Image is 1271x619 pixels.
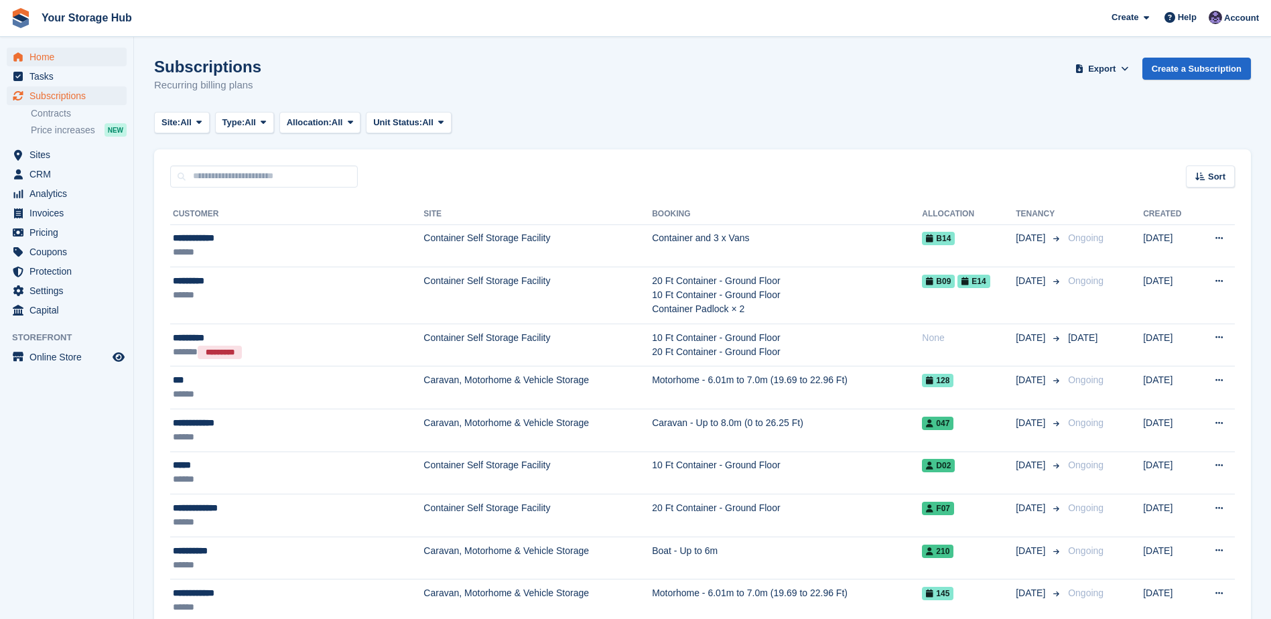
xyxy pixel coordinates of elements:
[7,281,127,300] a: menu
[1068,545,1103,556] span: Ongoing
[154,78,261,93] p: Recurring billing plans
[7,86,127,105] a: menu
[222,116,245,129] span: Type:
[7,184,127,203] a: menu
[29,281,110,300] span: Settings
[161,116,180,129] span: Site:
[7,67,127,86] a: menu
[7,243,127,261] a: menu
[1224,11,1259,25] span: Account
[11,8,31,28] img: stora-icon-8386f47178a22dfd0bd8f6a31ec36ba5ce8667c1dd55bd0f319d3a0aa187defe.svg
[7,223,127,242] a: menu
[279,112,361,134] button: Allocation: All
[366,112,451,134] button: Unit Status: All
[1143,224,1196,267] td: [DATE]
[245,116,256,129] span: All
[922,459,955,472] span: D02
[29,243,110,261] span: Coupons
[652,267,922,324] td: 20 Ft Container - Ground Floor 10 Ft Container - Ground Floor Container Padlock × 2
[7,348,127,366] a: menu
[7,301,127,320] a: menu
[1073,58,1132,80] button: Export
[1068,374,1103,385] span: Ongoing
[7,262,127,281] a: menu
[1016,331,1048,345] span: [DATE]
[922,275,955,288] span: B09
[1016,416,1048,430] span: [DATE]
[7,48,127,66] a: menu
[29,67,110,86] span: Tasks
[7,165,127,184] a: menu
[31,124,95,137] span: Price increases
[154,112,210,134] button: Site: All
[7,145,127,164] a: menu
[652,324,922,366] td: 10 Ft Container - Ground Floor 20 Ft Container - Ground Floor
[922,417,953,430] span: 047
[652,452,922,494] td: 10 Ft Container - Ground Floor
[922,232,955,245] span: B14
[1143,537,1196,579] td: [DATE]
[922,587,953,600] span: 145
[922,545,953,558] span: 210
[423,409,652,452] td: Caravan, Motorhome & Vehicle Storage
[111,349,127,365] a: Preview store
[1068,275,1103,286] span: Ongoing
[170,204,423,225] th: Customer
[1016,544,1048,558] span: [DATE]
[29,165,110,184] span: CRM
[922,331,1016,345] div: None
[1088,62,1116,76] span: Export
[423,204,652,225] th: Site
[31,123,127,137] a: Price increases NEW
[423,494,652,537] td: Container Self Storage Facility
[36,7,137,29] a: Your Storage Hub
[1143,452,1196,494] td: [DATE]
[1068,588,1103,598] span: Ongoing
[1068,417,1103,428] span: Ongoing
[1016,501,1048,515] span: [DATE]
[180,116,192,129] span: All
[12,331,133,344] span: Storefront
[652,224,922,267] td: Container and 3 x Vans
[29,301,110,320] span: Capital
[29,223,110,242] span: Pricing
[423,452,652,494] td: Container Self Storage Facility
[1068,502,1103,513] span: Ongoing
[215,112,274,134] button: Type: All
[1016,204,1063,225] th: Tenancy
[423,537,652,579] td: Caravan, Motorhome & Vehicle Storage
[652,409,922,452] td: Caravan - Up to 8.0m (0 to 26.25 Ft)
[1112,11,1138,24] span: Create
[1068,232,1103,243] span: Ongoing
[922,502,954,515] span: F07
[29,86,110,105] span: Subscriptions
[1143,366,1196,409] td: [DATE]
[7,204,127,222] a: menu
[1143,324,1196,366] td: [DATE]
[1016,458,1048,472] span: [DATE]
[423,224,652,267] td: Container Self Storage Facility
[154,58,261,76] h1: Subscriptions
[922,204,1016,225] th: Allocation
[652,366,922,409] td: Motorhome - 6.01m to 7.0m (19.69 to 22.96 Ft)
[1068,332,1097,343] span: [DATE]
[423,324,652,366] td: Container Self Storage Facility
[1143,267,1196,324] td: [DATE]
[287,116,332,129] span: Allocation:
[373,116,422,129] span: Unit Status:
[957,275,990,288] span: E14
[422,116,433,129] span: All
[1143,204,1196,225] th: Created
[1016,231,1048,245] span: [DATE]
[1016,586,1048,600] span: [DATE]
[652,204,922,225] th: Booking
[1143,409,1196,452] td: [DATE]
[29,184,110,203] span: Analytics
[1143,494,1196,537] td: [DATE]
[1142,58,1251,80] a: Create a Subscription
[1068,460,1103,470] span: Ongoing
[1016,373,1048,387] span: [DATE]
[1208,170,1225,184] span: Sort
[1209,11,1222,24] img: Liam Beddard
[332,116,343,129] span: All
